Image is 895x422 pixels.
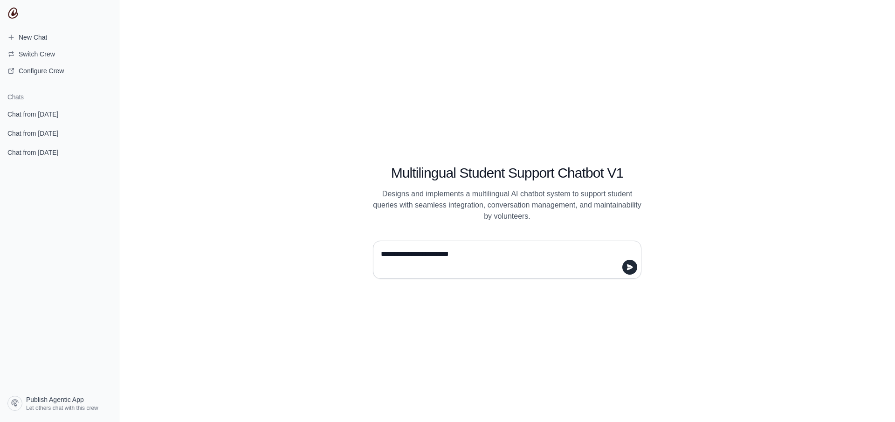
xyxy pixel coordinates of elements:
a: Publish Agentic App Let others chat with this crew [4,392,115,415]
img: CrewAI Logo [7,7,19,19]
span: Chat from [DATE] [7,148,58,157]
span: Publish Agentic App [26,395,84,404]
span: Configure Crew [19,66,64,76]
span: Switch Crew [19,49,55,59]
a: Chat from [DATE] [4,144,115,161]
span: Chat from [DATE] [7,110,58,119]
a: Configure Crew [4,63,115,78]
iframe: Chat Widget [848,377,895,422]
button: Switch Crew [4,47,115,62]
a: Chat from [DATE] [4,125,115,142]
h1: Multilingual Student Support Chatbot V1 [373,165,641,181]
span: Chat from [DATE] [7,129,58,138]
p: Designs and implements a multilingual AI chatbot system to support student queries with seamless ... [373,188,641,222]
span: Let others chat with this crew [26,404,98,412]
a: New Chat [4,30,115,45]
a: Chat from [DATE] [4,105,115,123]
span: New Chat [19,33,47,42]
